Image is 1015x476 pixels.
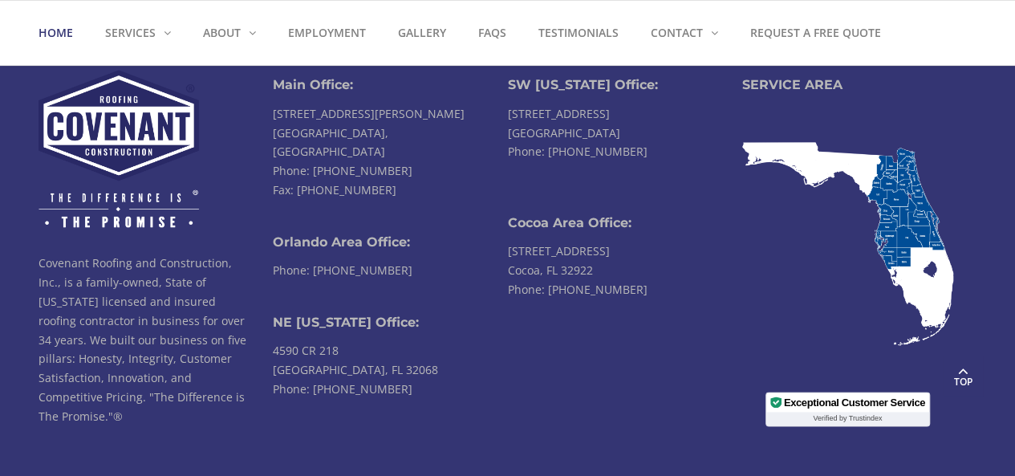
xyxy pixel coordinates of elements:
img: Covenant Service Area Map [742,142,953,345]
b: Main Office: [273,77,353,92]
b: Orlando Area Office: [273,234,410,250]
a: Phone: [PHONE_NUMBER] [273,381,412,397]
strong: FAQs [478,25,506,40]
li: [STREET_ADDRESS] [GEOGRAPHIC_DATA] [STREET_ADDRESS] Cocoa, FL 32922 [508,70,743,307]
strong: Contact [651,25,703,40]
a: Top [943,356,983,396]
a: Phone: [PHONE_NUMBER] [273,262,412,278]
strong: Employment [288,25,366,40]
a: About [187,1,272,65]
b: SW [US_STATE] Office: [508,77,658,92]
strong: Request a Free Quote [750,25,881,40]
p: Covenant Roofing and Construction, Inc., is a family-owned, State of [US_STATE] licensed and insu... [39,254,250,425]
div: Exceptional Customer Service [784,397,925,408]
a: FAQs [462,1,522,65]
b: Cocoa Area Office: [508,215,631,230]
strong: About [203,25,241,40]
a: Phone: [PHONE_NUMBER] [508,144,648,159]
a: Services [89,1,187,65]
div: Verified by Trustindex [766,412,929,425]
b: SERVICE AREA [742,77,842,92]
a: Gallery [382,1,462,65]
a: Phone: [PHONE_NUMBER] [508,282,648,297]
a: Employment [272,1,382,65]
strong: Services [105,25,156,40]
li: [STREET_ADDRESS][PERSON_NAME] [GEOGRAPHIC_DATA], [GEOGRAPHIC_DATA] Fax: [PHONE_NUMBER] 4590 CR 21... [273,70,508,425]
span: Top [943,374,983,390]
a: Testimonials [522,1,635,65]
a: Phone: [PHONE_NUMBER] [273,163,412,178]
a: Home [39,1,89,65]
img: Covenant Roofing & Construction, Inc. [39,70,199,226]
strong: Home [39,25,73,40]
a: Contact [635,1,734,65]
b: NE [US_STATE] Office: [273,315,419,330]
strong: Testimonials [538,25,619,40]
a: Request a Free Quote [734,1,897,65]
strong: Gallery [398,25,446,40]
